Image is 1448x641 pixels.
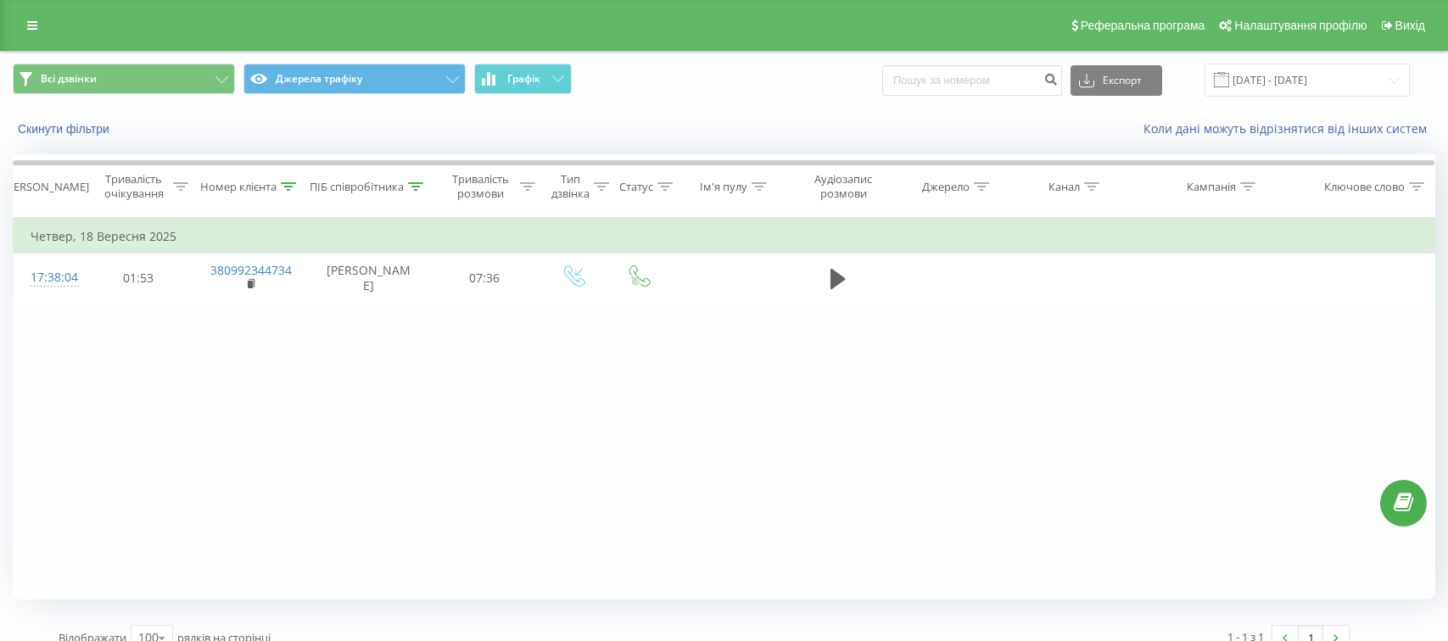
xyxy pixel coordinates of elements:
[83,254,193,303] td: 01:53
[31,261,66,294] div: 17:38:04
[882,65,1062,96] input: Пошук за номером
[1081,19,1205,32] span: Реферальна програма
[1071,65,1162,96] button: Експорт
[210,262,292,278] a: 380992344734
[14,220,1435,254] td: Четвер, 18 Вересня 2025
[200,180,277,194] div: Номер клієнта
[474,64,572,94] button: Графік
[1048,180,1080,194] div: Канал
[41,72,97,86] span: Всі дзвінки
[619,180,653,194] div: Статус
[430,254,540,303] td: 07:36
[3,180,89,194] div: [PERSON_NAME]
[1143,120,1435,137] a: Коли дані можуть відрізнятися вiд інших систем
[1395,19,1425,32] span: Вихід
[551,172,590,201] div: Тип дзвінка
[98,172,169,201] div: Тривалість очікування
[700,180,747,194] div: Ім'я пулу
[922,180,970,194] div: Джерело
[1234,19,1367,32] span: Налаштування профілю
[13,121,118,137] button: Скинути фільтри
[445,172,516,201] div: Тривалість розмови
[243,64,466,94] button: Джерела трафіку
[13,64,235,94] button: Всі дзвінки
[1187,180,1236,194] div: Кампанія
[801,172,886,201] div: Аудіозапис розмови
[1324,180,1405,194] div: Ключове слово
[310,180,404,194] div: ПІБ співробітника
[507,73,540,85] span: Графік
[307,254,430,303] td: [PERSON_NAME]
